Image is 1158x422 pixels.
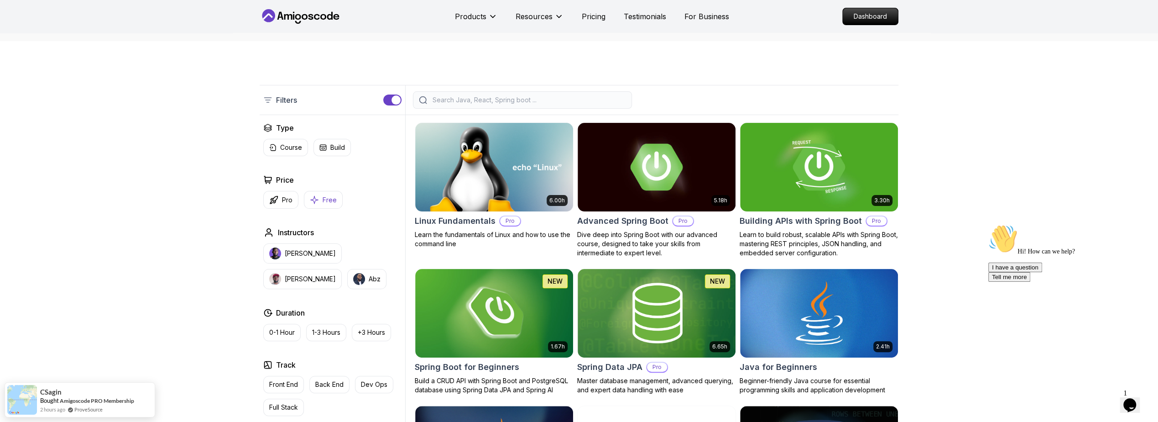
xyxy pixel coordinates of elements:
[578,269,735,358] img: Spring Data JPA card
[740,122,898,258] a: Building APIs with Spring Boot card3.30hBuilding APIs with Spring BootProLearn to build robust, s...
[874,197,890,204] p: 3.30h
[312,328,340,337] p: 1-3 Hours
[577,122,736,258] a: Advanced Spring Boot card5.18hAdvanced Spring BootProDive deep into Spring Boot with our advanced...
[415,361,519,374] h2: Spring Boot for Beginners
[740,215,862,227] h2: Building APIs with Spring Boot
[276,122,294,133] h2: Type
[577,215,668,227] h2: Advanced Spring Boot
[347,269,386,289] button: instructor imgAbz
[740,269,898,395] a: Java for Beginners card2.41hJava for BeginnersBeginner-friendly Java course for essential program...
[7,385,37,415] img: provesource social proof notification image
[263,324,301,341] button: 0-1 Hour
[577,269,736,395] a: Spring Data JPA card6.65hNEWSpring Data JPAProMaster database management, advanced querying, and ...
[4,52,46,61] button: Tell me more
[4,4,168,61] div: 👋Hi! How can we help?I have a questionTell me more
[263,139,308,156] button: Course
[263,269,342,289] button: instructor img[PERSON_NAME]
[355,376,393,393] button: Dev Ops
[282,195,292,205] p: Pro
[415,122,574,248] a: Linux Fundamentals card6.00hLinux FundamentalsProLearn the fundamentals of Linux and how to use t...
[352,324,391,341] button: +3 Hours
[549,197,565,204] p: 6.00h
[269,380,298,389] p: Front End
[280,143,302,152] p: Course
[40,397,59,404] span: Bought
[740,269,898,358] img: Java for Beginners card
[876,343,890,350] p: 2.41h
[353,273,365,285] img: instructor img
[431,95,626,105] input: Search Java, React, Spring boot ...
[740,230,898,258] p: Learn to build robust, scalable APIs with Spring Boot, mastering REST principles, JSON handling, ...
[323,195,337,205] p: Free
[684,11,729,22] a: For Business
[276,359,296,370] h2: Track
[40,388,62,396] span: CSagin
[548,277,563,286] p: NEW
[40,406,65,413] span: 2 hours ago
[304,191,343,209] button: Free
[306,324,346,341] button: 1-3 Hours
[4,27,90,34] span: Hi! How can we help?
[710,277,725,286] p: NEW
[276,95,297,105] p: Filters
[415,269,574,395] a: Spring Boot for Beginners card1.67hNEWSpring Boot for BeginnersBuild a CRUD API with Spring Boot ...
[263,243,342,264] button: instructor img[PERSON_NAME]
[4,42,57,52] button: I have a question
[269,273,281,285] img: instructor img
[843,8,898,25] p: Dashboard
[624,11,666,22] a: Testimonials
[263,376,304,393] button: Front End
[455,11,486,22] p: Products
[415,269,573,358] img: Spring Boot for Beginners card
[714,197,727,204] p: 5.18h
[369,274,381,284] p: Abz
[315,380,344,389] p: Back End
[60,397,134,404] a: Amigoscode PRO Membership
[285,274,336,284] p: [PERSON_NAME]
[278,227,314,238] h2: Instructors
[285,249,336,258] p: [PERSON_NAME]
[577,230,736,258] p: Dive deep into Spring Boot with our advanced course, designed to take your skills from intermedia...
[712,343,727,350] p: 6.65h
[358,328,385,337] p: +3 Hours
[74,406,103,413] a: ProveSource
[263,191,298,209] button: Pro
[4,4,33,33] img: :wave:
[361,380,387,389] p: Dev Ops
[740,123,898,211] img: Building APIs with Spring Boot card
[263,399,304,416] button: Full Stack
[516,11,563,29] button: Resources
[578,123,735,211] img: Advanced Spring Boot card
[276,174,294,185] h2: Price
[455,11,497,29] button: Products
[866,216,887,226] p: Pro
[269,403,298,412] p: Full Stack
[673,216,693,226] p: Pro
[330,143,345,152] p: Build
[309,376,349,393] button: Back End
[551,343,565,350] p: 1.67h
[740,376,898,395] p: Beginner-friendly Java course for essential programming skills and application development
[1120,385,1149,413] iframe: chat widget
[582,11,605,22] a: Pricing
[269,248,281,259] img: instructor img
[269,328,295,337] p: 0-1 Hour
[500,216,520,226] p: Pro
[415,123,573,211] img: Linux Fundamentals card
[313,139,351,156] button: Build
[985,221,1149,381] iframe: chat widget
[415,215,496,227] h2: Linux Fundamentals
[577,361,642,374] h2: Spring Data JPA
[516,11,553,22] p: Resources
[577,376,736,395] p: Master database management, advanced querying, and expert data handling with ease
[740,361,817,374] h2: Java for Beginners
[415,376,574,395] p: Build a CRUD API with Spring Boot and PostgreSQL database using Spring Data JPA and Spring AI
[415,230,574,248] p: Learn the fundamentals of Linux and how to use the command line
[276,307,305,318] h2: Duration
[842,8,898,25] a: Dashboard
[647,363,667,372] p: Pro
